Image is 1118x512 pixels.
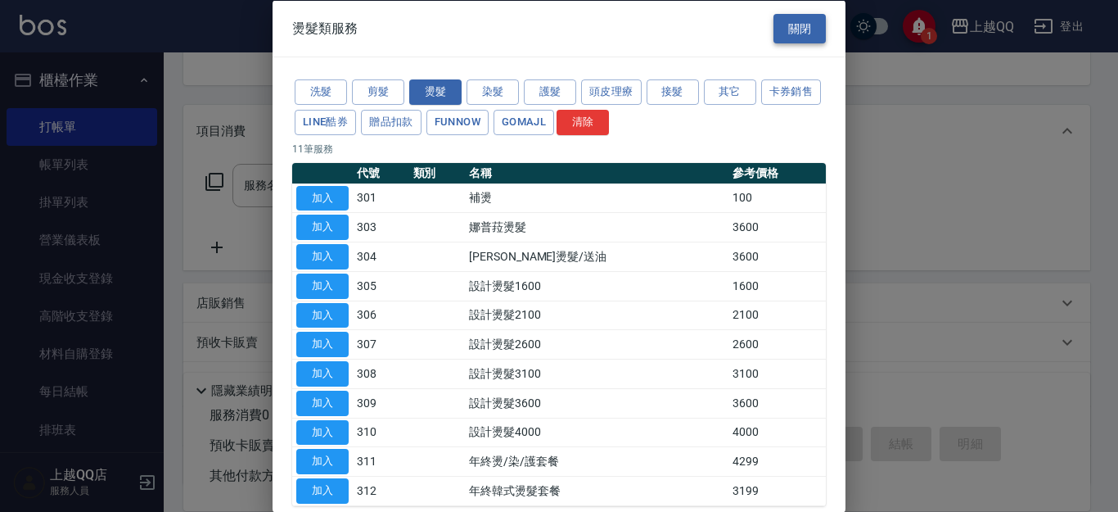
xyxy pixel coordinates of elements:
[728,184,826,213] td: 100
[426,109,489,134] button: FUNNOW
[296,244,349,270] button: 加入
[728,418,826,447] td: 4000
[465,418,728,447] td: 設計燙髮4000
[761,79,822,105] button: 卡券銷售
[465,301,728,330] td: 設計燙髮2100
[409,79,462,105] button: 燙髮
[465,359,728,388] td: 設計燙髮3100
[465,242,728,271] td: [PERSON_NAME]燙髮/送油
[465,184,728,213] td: 補燙
[292,141,826,156] p: 11 筆服務
[353,388,409,418] td: 309
[296,449,349,474] button: 加入
[465,476,728,505] td: 年終韓式燙髮套餐
[465,329,728,359] td: 設計燙髮2600
[292,20,358,36] span: 燙髮類服務
[773,13,826,43] button: 關閉
[728,359,826,388] td: 3100
[353,184,409,213] td: 301
[353,242,409,271] td: 304
[557,109,609,134] button: 清除
[353,329,409,359] td: 307
[467,79,519,105] button: 染髮
[728,301,826,330] td: 2100
[728,212,826,242] td: 3600
[353,476,409,505] td: 312
[728,271,826,301] td: 1600
[353,162,409,184] th: 代號
[353,359,409,388] td: 308
[581,79,642,105] button: 頭皮理療
[465,271,728,301] td: 設計燙髮1600
[361,109,422,134] button: 贈品扣款
[465,446,728,476] td: 年終燙/染/護套餐
[296,478,349,504] button: 加入
[647,79,699,105] button: 接髮
[728,242,826,271] td: 3600
[465,388,728,418] td: 設計燙髮3600
[353,271,409,301] td: 305
[295,109,356,134] button: LINE酷券
[353,212,409,242] td: 303
[353,418,409,447] td: 310
[296,361,349,387] button: 加入
[295,79,347,105] button: 洗髮
[353,446,409,476] td: 311
[524,79,576,105] button: 護髮
[352,79,404,105] button: 剪髮
[296,185,349,211] button: 加入
[465,212,728,242] td: 娜普菈燙髮
[728,446,826,476] td: 4299
[728,476,826,505] td: 3199
[296,215,349,240] button: 加入
[465,162,728,184] th: 名稱
[296,332,349,357] button: 加入
[296,390,349,415] button: 加入
[494,109,554,134] button: GOMAJL
[353,301,409,330] td: 306
[296,419,349,445] button: 加入
[296,302,349,328] button: 加入
[296,273,349,298] button: 加入
[409,162,466,184] th: 類別
[704,79,756,105] button: 其它
[728,388,826,418] td: 3600
[728,162,826,184] th: 參考價格
[728,329,826,359] td: 2600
